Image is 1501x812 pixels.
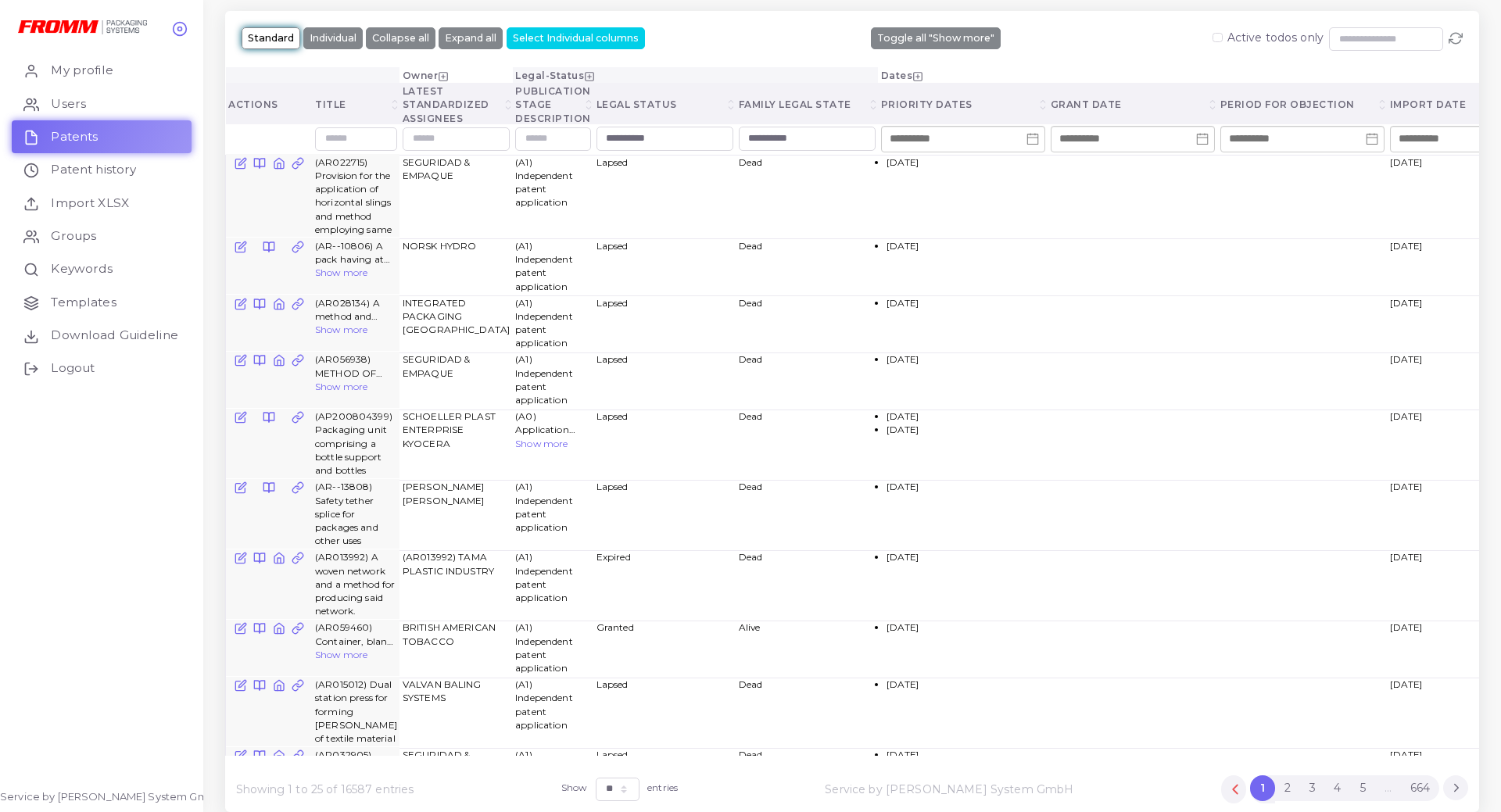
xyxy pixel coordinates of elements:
[887,410,1040,423] li: [DATE]
[515,84,591,125] div: Publication stage description
[561,781,588,794] label: Show
[292,550,304,564] a: Filter by Questel Unique Family ID
[515,353,573,406] span: (A1) Independent patent application
[1221,775,1468,803] ul: Pagination
[515,156,573,209] span: (A1) Independent patent application
[263,410,275,424] a: Biblio Summary
[1325,775,1351,800] button: Go to page 4
[399,619,512,676] td: BRITISH AMERICAN TOBACCO
[515,621,573,674] span: (A1) Independent patent application
[235,550,247,564] a: Edit
[593,478,736,549] td: Lapsed
[12,286,192,319] a: Templates
[647,781,678,794] label: entries
[315,410,392,476] span: (AP200804399) Packaging unit comprising a bottle support and bottles
[515,749,573,801] span: (A1) Independent patent application
[736,549,878,619] td: Dead
[51,161,136,178] span: Patent history
[315,324,367,335] a: Show more
[292,410,304,424] a: Filter by Questel Unique Family ID
[12,54,192,87] a: My profile
[235,678,247,692] a: Edit
[593,408,736,478] td: Lapsed
[1051,98,1215,111] div: Grant date
[253,296,266,310] a: Biblio Summary
[292,239,304,253] a: Filter by Questel Unique Family ID
[263,239,275,253] a: Biblio Summary
[593,352,736,409] td: Lapsed
[739,98,876,111] div: Family legal state
[12,220,192,252] a: Groups
[887,678,1040,691] li: [DATE]
[315,296,397,324] span: (AR028134) A method and apparatus for producing a package containing particulate plant material w...
[273,352,285,367] a: National Register Site
[315,266,367,278] a: Show more
[593,746,736,803] td: Lapsed
[736,619,878,676] td: Alive
[736,154,878,238] td: Dead
[1350,775,1375,800] button: Go to page 5
[593,154,736,238] td: Lapsed
[51,227,96,245] span: Groups
[887,296,1040,309] li: [DATE]
[12,319,192,352] a: Download Guideline
[736,352,878,409] td: Dead
[315,156,392,235] span: (AR022715) Provision for the application of horizontal slings and method employing same
[736,295,878,352] td: Dead
[439,27,503,49] button: Expand all
[403,69,510,82] div: Owner
[253,352,266,367] a: Biblio Summary
[292,156,304,170] a: Filter by Questel Unique Family ID
[273,156,285,170] a: National Register Site
[315,748,397,775] span: (AR032905) Horizontal banding machine for palletizing merchandising, method for horizontal bandin...
[273,621,285,635] a: National Register Site
[292,678,304,692] a: Filter by Questel Unique Family ID
[51,95,86,113] span: Users
[507,27,645,49] button: Select Individual columns
[263,480,275,494] a: Biblio Summary
[315,98,397,111] div: Title
[887,156,1040,169] li: [DATE]
[253,748,266,762] a: Biblio Summary
[235,748,247,762] a: Edit
[515,481,573,533] span: (A1) Independent patent application
[292,748,304,762] a: Filter by Questel Unique Family ID
[228,98,310,111] div: Actions
[235,296,247,310] a: Edit
[736,676,878,746] td: Dead
[515,297,573,349] span: (A1) Independent patent application
[315,678,397,744] span: (AR015012) Dual station press for forming [PERSON_NAME] of textile material
[12,88,192,120] a: Users
[18,20,147,34] img: logo
[51,260,113,277] span: Keywords
[1449,30,1463,45] a: Refresh page
[12,153,192,186] a: Patent history
[399,746,512,803] td: SEGURIDAD & EMPAQUE
[1250,775,1275,800] button: Go to page 1
[242,27,300,49] button: Standard
[593,619,736,676] td: Granted
[12,252,192,285] a: Keywords
[399,549,512,619] td: (AR013992) TAMA PLASTIC INDUSTRY
[315,649,367,660] a: Show more
[273,678,285,692] a: National Register Site
[881,98,1045,111] div: Priority dates
[887,423,1040,436] li: [DATE]
[596,98,733,111] div: Legal status
[1300,775,1325,800] button: Go to page 3
[887,480,1040,493] li: [DATE]
[253,156,266,170] a: Biblio Summary
[403,84,510,125] div: Latest standardized assignees
[887,748,1040,761] li: [DATE]
[399,295,512,352] td: INTEGRATED PACKAGING [GEOGRAPHIC_DATA]
[515,69,876,82] div: Legal-Status
[315,481,378,546] span: (AR--13808) Safety tether splice for packages and other uses
[399,408,512,478] td: SCHOELLER PLAST ENTERPRISE KYOCERA
[292,296,304,310] a: Filter by Questel Unique Family ID
[315,621,397,648] span: (AR059460) Container, blank, combination of blank, and method for manufacturing a container
[315,551,395,617] span: (AR013992) A woven network and a method for producing said network.
[315,381,367,392] a: Show more
[515,438,568,449] a: Show more
[303,27,363,49] button: Individual
[887,352,1040,366] li: [DATE]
